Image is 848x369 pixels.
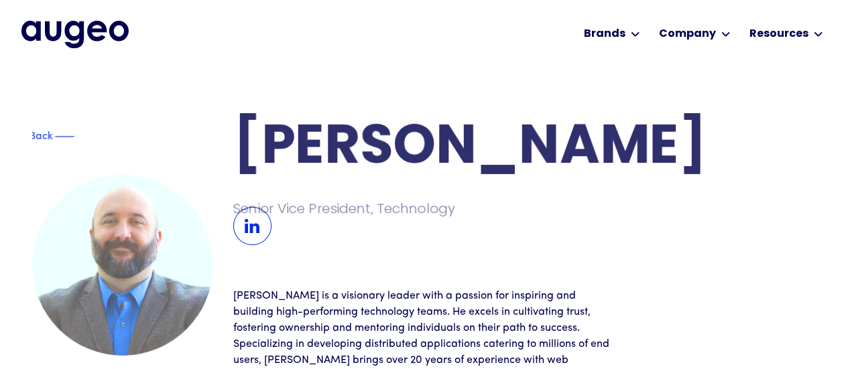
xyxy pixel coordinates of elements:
h1: [PERSON_NAME] [233,122,816,176]
div: Resources [749,26,808,42]
img: LinkedIn Icon [233,207,271,245]
a: home [21,21,129,48]
div: Senior Vice President, Technology [233,199,619,218]
a: Blue text arrowBackBlue decorative line [32,129,89,143]
div: Back [29,126,53,142]
img: Augeo's full logo in midnight blue. [21,21,129,48]
div: Brands [584,26,625,42]
img: Blue decorative line [54,128,74,144]
div: Company [659,26,716,42]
